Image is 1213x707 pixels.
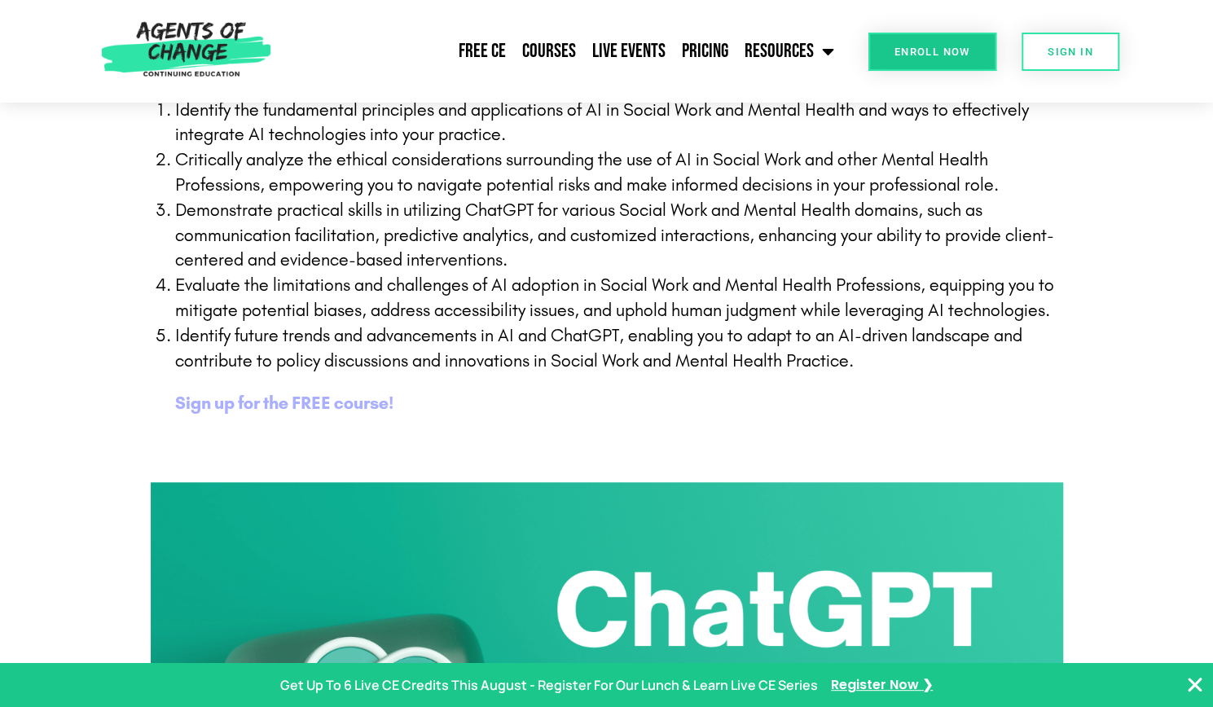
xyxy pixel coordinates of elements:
[279,31,842,72] nav: Menu
[175,198,1071,273] p: Demonstrate practical skills in utilizing ChatGPT for various Social Work and Mental Health domai...
[736,31,842,72] a: Resources
[450,31,514,72] a: Free CE
[175,147,1071,198] p: Critically analyze the ethical considerations surrounding the use of AI in Social Work and other ...
[674,31,736,72] a: Pricing
[1048,46,1093,57] span: SIGN IN
[514,31,584,72] a: Courses
[894,46,970,57] span: Enroll Now
[280,674,818,697] p: Get Up To 6 Live CE Credits This August - Register For Our Lunch & Learn Live CE Series
[1022,33,1119,71] a: SIGN IN
[175,323,1071,374] p: Identify future trends and advancements in AI and ChatGPT, enabling you to adapt to an AI-driven ...
[1185,675,1205,695] button: Close Banner
[584,31,674,72] a: Live Events
[868,33,996,71] a: Enroll Now
[175,393,393,414] a: Sign up for the FREE course!
[175,273,1071,323] p: Evaluate the limitations and challenges of AI adoption in Social Work and Mental Health Professio...
[175,98,1071,148] p: Identify the fundamental principles and applications of AI in Social Work and Mental Health and w...
[831,674,933,697] a: Register Now ❯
